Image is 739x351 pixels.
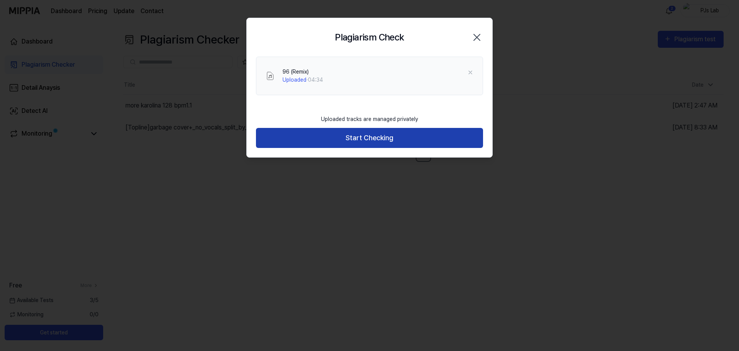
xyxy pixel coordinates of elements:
[283,68,323,76] div: 96 (Remix)
[283,77,306,83] span: Uploaded
[335,30,404,44] h2: Plagiarism Check
[316,111,423,128] div: Uploaded tracks are managed privately
[266,71,275,81] img: File Select
[256,128,483,148] button: Start Checking
[283,76,323,84] div: · 04:34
